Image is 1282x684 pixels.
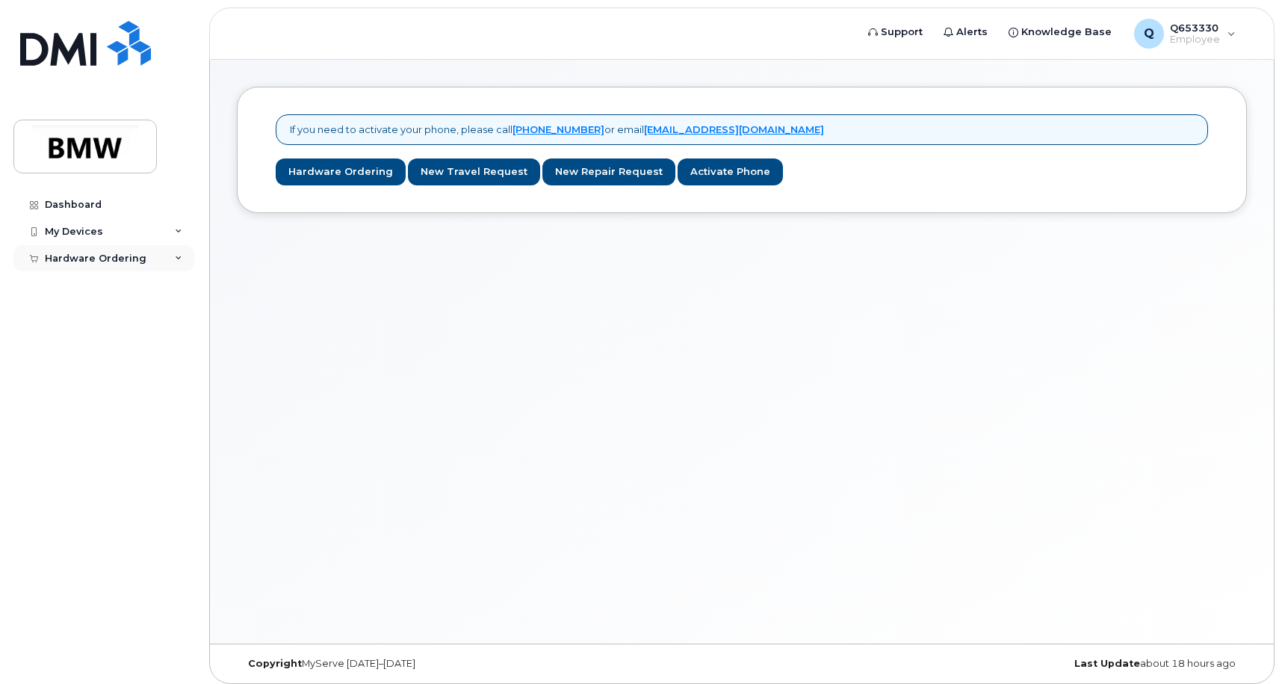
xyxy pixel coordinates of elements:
strong: Copyright [248,658,302,669]
div: about 18 hours ago [910,658,1247,670]
a: [EMAIL_ADDRESS][DOMAIN_NAME] [644,123,824,135]
div: MyServe [DATE]–[DATE] [237,658,574,670]
a: Activate Phone [678,158,783,186]
strong: Last Update [1074,658,1140,669]
p: If you need to activate your phone, please call or email [290,123,824,137]
iframe: Messenger Launcher [1217,619,1271,673]
a: Hardware Ordering [276,158,406,186]
a: New Repair Request [542,158,675,186]
a: New Travel Request [408,158,540,186]
a: [PHONE_NUMBER] [513,123,604,135]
